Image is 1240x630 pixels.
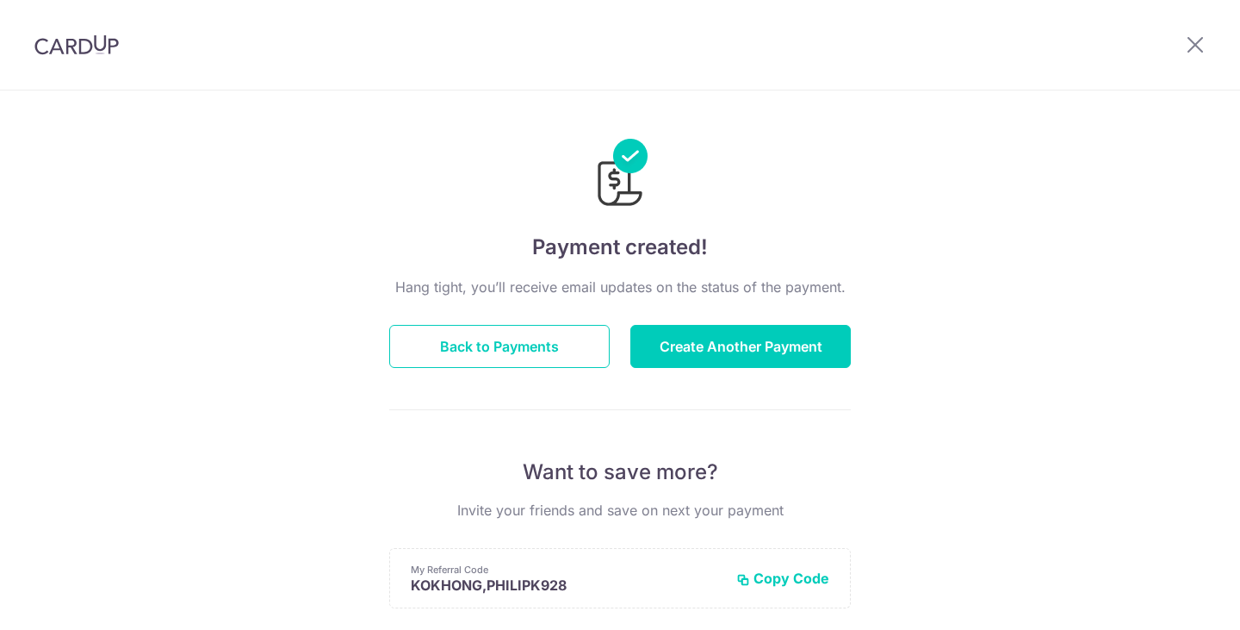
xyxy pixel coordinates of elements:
[411,563,722,577] p: My Referral Code
[411,577,722,594] p: KOKHONG,PHILIPK928
[592,139,648,211] img: Payments
[389,277,851,297] p: Hang tight, you’ll receive email updates on the status of the payment.
[34,34,119,55] img: CardUp
[736,570,829,587] button: Copy Code
[389,232,851,263] h4: Payment created!
[630,325,851,368] button: Create Another Payment
[389,500,851,521] p: Invite your friends and save on next your payment
[389,458,851,486] p: Want to save more?
[389,325,610,368] button: Back to Payments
